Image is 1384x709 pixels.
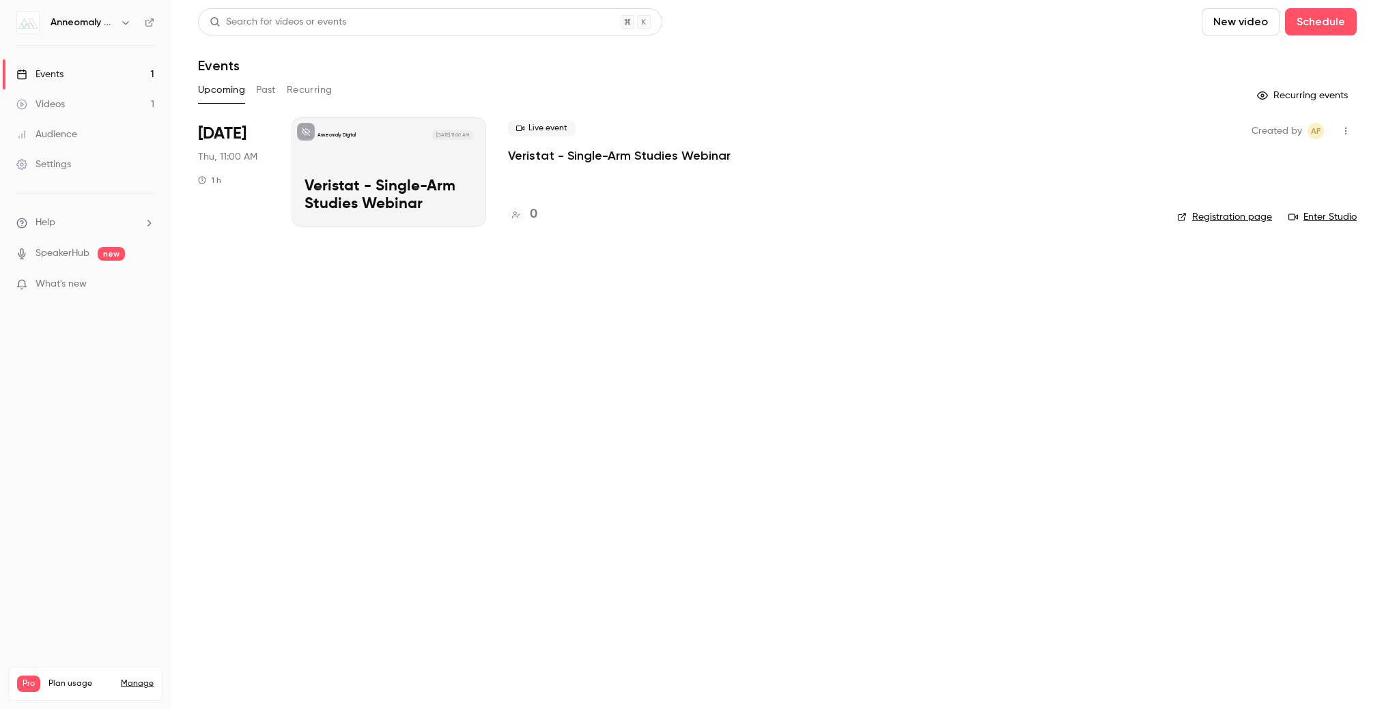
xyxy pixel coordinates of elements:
[1251,85,1357,106] button: Recurring events
[16,68,63,81] div: Events
[36,216,55,230] span: Help
[17,12,39,33] img: Anneomaly Digital
[48,678,113,689] span: Plan usage
[36,277,87,291] span: What's new
[508,147,731,164] a: Veristat - Single-Arm Studies Webinar
[51,16,115,29] h6: Anneomaly Digital
[1288,210,1357,224] a: Enter Studio
[1177,210,1272,224] a: Registration page
[1252,123,1302,139] span: Created by
[1311,123,1321,139] span: AF
[317,132,356,139] p: Anneomaly Digital
[432,130,472,140] span: [DATE] 11:00 AM
[198,123,246,145] span: [DATE]
[121,678,154,689] a: Manage
[210,15,346,29] div: Search for videos or events
[16,128,77,141] div: Audience
[198,57,240,74] h1: Events
[198,79,245,101] button: Upcoming
[198,175,221,186] div: 1 h
[17,676,40,692] span: Pro
[292,117,486,227] a: Veristat - Single-Arm Studies WebinarAnneomaly Digital[DATE] 11:00 AMVeristat - Single-Arm Studie...
[508,205,537,224] a: 0
[1308,123,1324,139] span: Anne Fellini
[138,278,154,291] iframe: Noticeable Trigger
[287,79,333,101] button: Recurring
[1202,8,1280,35] button: New video
[16,98,65,111] div: Videos
[305,178,473,214] p: Veristat - Single-Arm Studies Webinar
[530,205,537,224] h4: 0
[16,216,154,230] li: help-dropdown-opener
[98,247,125,261] span: new
[256,79,276,101] button: Past
[1285,8,1357,35] button: Schedule
[16,158,71,171] div: Settings
[198,150,257,164] span: Thu, 11:00 AM
[36,246,89,261] a: SpeakerHub
[508,120,576,136] span: Live event
[198,117,270,227] div: Sep 25 Thu, 11:00 AM (America/Denver)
